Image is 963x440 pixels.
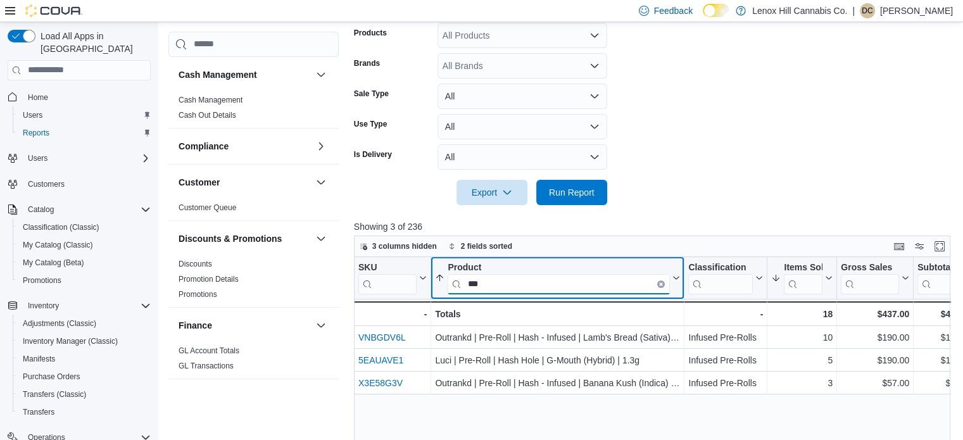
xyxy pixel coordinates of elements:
[179,96,242,104] a: Cash Management
[3,297,156,315] button: Inventory
[784,261,822,273] div: Items Sold
[23,298,64,313] button: Inventory
[168,256,339,307] div: Discounts & Promotions
[18,316,151,331] span: Adjustments (Classic)
[179,232,311,245] button: Discounts & Promotions
[179,346,239,356] span: GL Account Totals
[179,260,212,268] a: Discounts
[435,261,680,294] button: ProductClear input
[18,405,151,420] span: Transfers
[18,125,54,141] a: Reports
[25,4,82,17] img: Cova
[358,332,406,343] a: VNBGDV6L
[18,351,60,367] a: Manifests
[448,261,670,294] div: Product
[23,90,53,105] a: Home
[23,389,86,399] span: Transfers (Classic)
[18,334,123,349] a: Inventory Manager (Classic)
[358,378,403,388] a: X3E58G3V
[28,204,54,215] span: Catalog
[13,124,156,142] button: Reports
[179,361,234,371] span: GL Transactions
[23,151,53,166] button: Users
[841,353,909,368] div: $190.00
[23,275,61,286] span: Promotions
[13,386,156,403] button: Transfers (Classic)
[13,332,156,350] button: Inventory Manager (Classic)
[13,315,156,332] button: Adjustments (Classic)
[880,3,953,18] p: [PERSON_NAME]
[179,140,311,153] button: Compliance
[179,68,257,81] h3: Cash Management
[18,237,98,253] a: My Catalog (Classic)
[852,3,855,18] p: |
[688,261,753,294] div: Classification
[443,239,517,254] button: 2 fields sorted
[3,149,156,167] button: Users
[23,258,84,268] span: My Catalog (Beta)
[18,334,151,349] span: Inventory Manager (Classic)
[28,92,48,103] span: Home
[18,108,47,123] a: Users
[841,375,909,391] div: $57.00
[18,255,151,270] span: My Catalog (Beta)
[917,261,962,294] div: Subtotal
[589,61,600,71] button: Open list of options
[313,67,329,82] button: Cash Management
[179,275,239,284] a: Promotion Details
[18,369,85,384] a: Purchase Orders
[18,255,89,270] a: My Catalog (Beta)
[688,375,763,391] div: Infused Pre-Rolls
[448,261,670,273] div: Product
[18,316,101,331] a: Adjustments (Classic)
[28,153,47,163] span: Users
[13,350,156,368] button: Manifests
[23,128,49,138] span: Reports
[23,336,118,346] span: Inventory Manager (Classic)
[35,30,151,55] span: Load All Apps in [GEOGRAPHIC_DATA]
[179,232,282,245] h3: Discounts & Promotions
[354,89,389,99] label: Sale Type
[313,318,329,333] button: Finance
[179,274,239,284] span: Promotion Details
[3,88,156,106] button: Home
[18,220,151,235] span: Classification (Classic)
[18,273,151,288] span: Promotions
[168,343,339,379] div: Finance
[23,354,55,364] span: Manifests
[179,319,212,332] h3: Finance
[18,387,151,402] span: Transfers (Classic)
[841,261,909,294] button: Gross Sales
[891,239,907,254] button: Keyboard shortcuts
[179,346,239,355] a: GL Account Totals
[23,240,93,250] span: My Catalog (Classic)
[18,405,60,420] a: Transfers
[771,330,833,345] div: 10
[18,237,151,253] span: My Catalog (Classic)
[13,106,156,124] button: Users
[23,151,151,166] span: Users
[179,290,217,299] a: Promotions
[313,231,329,246] button: Discounts & Promotions
[917,261,962,273] div: Subtotal
[354,220,957,233] p: Showing 3 of 236
[13,218,156,236] button: Classification (Classic)
[3,201,156,218] button: Catalog
[179,111,236,120] a: Cash Out Details
[771,261,833,294] button: Items Sold
[179,95,242,105] span: Cash Management
[313,139,329,154] button: Compliance
[179,203,236,213] span: Customer Queue
[771,306,833,322] div: 18
[435,330,680,345] div: Outrankd | Pre-Roll | Hash - Infused | Lamb's Bread (Sativa) | 1g
[23,202,59,217] button: Catalog
[654,4,693,17] span: Feedback
[23,298,151,313] span: Inventory
[841,261,899,273] div: Gross Sales
[688,261,753,273] div: Classification
[912,239,927,254] button: Display options
[179,140,229,153] h3: Compliance
[354,28,387,38] label: Products
[589,30,600,41] button: Open list of options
